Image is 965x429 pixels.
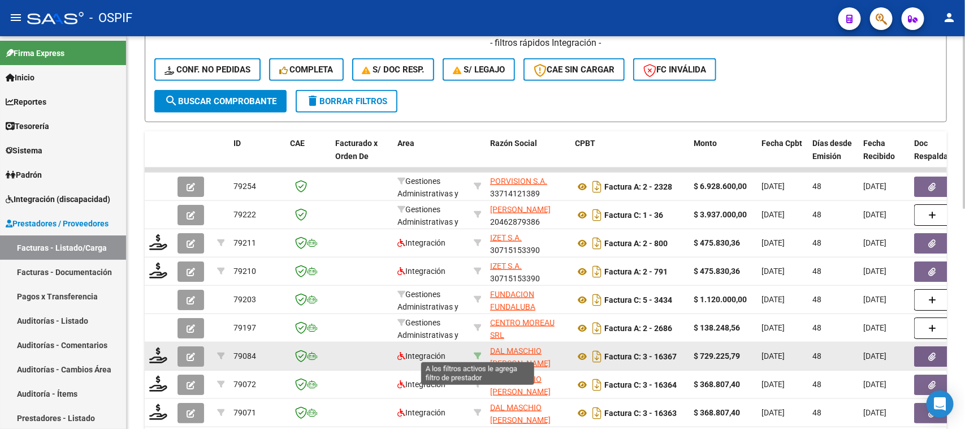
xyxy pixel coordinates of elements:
span: 48 [812,238,821,247]
div: 30708116811 [490,288,566,312]
span: Gestiones Administrativas y Otros [397,177,458,212]
span: Conf. no pedidas [165,65,250,75]
datatable-header-cell: Area [393,131,469,181]
span: - OSPIF [89,6,132,31]
span: Integración [397,267,445,276]
div: 23046436164 [490,373,566,397]
span: [DATE] [863,295,886,304]
i: Descargar documento [590,376,604,394]
div: 20462879386 [490,203,566,227]
div: 23046436164 [490,401,566,425]
strong: Factura A: 2 - 2686 [604,324,672,333]
span: 79197 [233,323,256,332]
button: CAE SIN CARGAR [523,58,625,81]
span: Integración (discapacidad) [6,193,110,205]
span: [DATE] [761,210,785,219]
span: Días desde Emisión [812,139,852,161]
span: [DATE] [761,380,785,389]
datatable-header-cell: Facturado x Orden De [331,131,393,181]
span: CENTRO MOREAU SRL [490,318,555,340]
span: Gestiones Administrativas y Otros [397,205,458,240]
strong: Factura A: 2 - 2328 [604,182,672,191]
span: Facturado x Orden De [335,139,378,161]
button: Conf. no pedidas [154,58,261,81]
span: [DATE] [863,182,886,191]
span: Tesorería [6,120,49,132]
span: [DATE] [761,408,785,417]
span: Integración [397,351,445,361]
datatable-header-cell: CAE [285,131,331,181]
i: Descargar documento [590,206,604,224]
span: [DATE] [761,323,785,332]
mat-icon: search [165,94,178,108]
i: Descargar documento [590,404,604,422]
span: 79254 [233,182,256,191]
span: IZET S.A. [490,233,522,242]
span: S/ Doc Resp. [362,65,425,75]
strong: $ 138.248,56 [694,323,740,332]
datatable-header-cell: CPBT [570,131,689,181]
span: Monto [694,139,717,148]
strong: $ 1.120.000,00 [694,295,747,304]
span: [DATE] [863,267,886,276]
span: 79211 [233,238,256,247]
i: Descargar documento [590,178,604,196]
span: 48 [812,267,821,276]
span: 79071 [233,408,256,417]
strong: $ 368.807,40 [694,408,740,417]
span: CAE [290,139,305,148]
span: [DATE] [863,323,886,332]
span: FC Inválida [643,65,706,75]
mat-icon: delete [306,94,319,108]
span: Area [397,139,414,148]
span: Padrón [6,169,42,181]
datatable-header-cell: Monto [689,131,757,181]
span: [DATE] [863,380,886,389]
strong: $ 3.937.000,00 [694,210,747,219]
span: [DATE] [863,238,886,247]
i: Descargar documento [590,263,604,281]
span: 48 [812,210,821,219]
span: 79203 [233,295,256,304]
strong: $ 729.225,79 [694,351,740,361]
span: PORVISION S.A. [490,177,547,186]
i: Descargar documento [590,291,604,309]
span: DAL MASCHIO [PERSON_NAME] [490,403,551,425]
span: 48 [812,408,821,417]
span: CAE SIN CARGAR [534,65,615,75]
span: Buscar Comprobante [165,96,276,106]
span: Fecha Recibido [863,139,895,161]
span: FUNDACION FUNDALUBA [490,290,535,312]
button: FC Inválida [633,58,716,81]
span: CPBT [575,139,595,148]
span: Fecha Cpbt [761,139,802,148]
span: 79210 [233,267,256,276]
span: Completa [279,65,334,75]
div: 23046436164 [490,345,566,368]
mat-icon: menu [9,11,23,24]
span: Integración [397,408,445,417]
span: Reportes [6,96,46,108]
span: Gestiones Administrativas y Otros [397,290,458,325]
strong: Factura C: 3 - 16367 [604,352,677,361]
i: Descargar documento [590,234,604,252]
button: Buscar Comprobante [154,90,287,113]
span: [DATE] [863,210,886,219]
span: 48 [812,323,821,332]
span: DAL MASCHIO [PERSON_NAME] [490,375,551,397]
span: [DATE] [761,238,785,247]
span: IZET S.A. [490,261,522,271]
span: 79072 [233,380,256,389]
datatable-header-cell: Fecha Recibido [859,131,910,181]
datatable-header-cell: Días desde Emisión [808,131,859,181]
h4: - filtros rápidos Integración - [154,37,937,49]
span: [DATE] [863,351,886,361]
div: Open Intercom Messenger [927,391,954,418]
button: S/ legajo [443,58,515,81]
span: Doc Respaldatoria [914,139,965,161]
strong: Factura C: 3 - 16363 [604,409,677,418]
button: Completa [269,58,344,81]
span: Firma Express [6,47,64,59]
span: Borrar Filtros [306,96,387,106]
span: Sistema [6,144,42,157]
